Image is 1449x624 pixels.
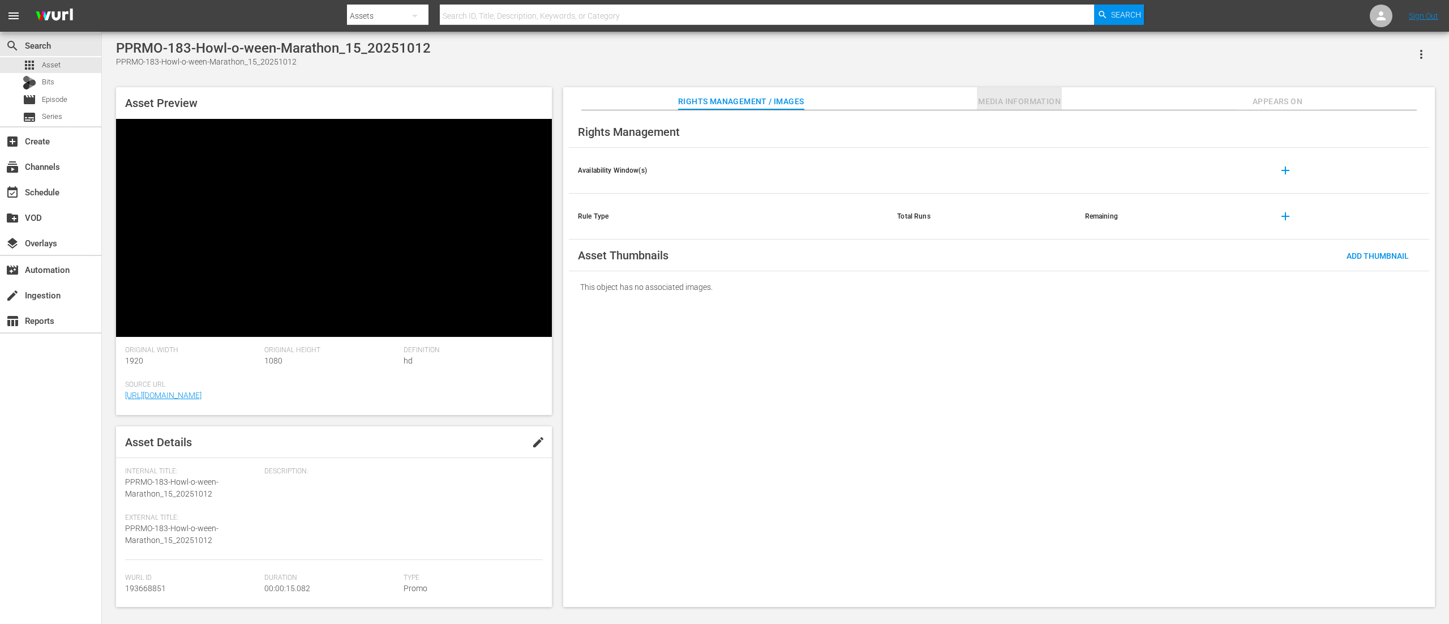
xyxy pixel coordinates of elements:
[6,186,19,199] span: Schedule
[125,435,192,449] span: Asset Details
[264,574,398,583] span: Duration
[1272,203,1299,230] button: add
[525,429,552,456] button: edit
[125,96,198,110] span: Asset Preview
[578,125,680,139] span: Rights Management
[42,59,61,71] span: Asset
[6,160,19,174] span: Channels
[264,584,310,593] span: 00:00:15.082
[6,263,19,277] span: Automation
[6,289,19,302] span: Ingestion
[23,58,36,72] span: Asset
[23,76,36,89] div: Bits
[125,381,537,390] span: Source Url
[531,435,545,449] span: edit
[125,356,143,365] span: 1920
[1337,251,1418,260] span: Add Thumbnail
[116,56,431,68] div: PPRMO-183-Howl-o-ween-Marathon_15_20251012
[125,467,259,476] span: Internal Title:
[1094,5,1144,25] button: Search
[1235,95,1320,109] span: Appears On
[125,514,259,523] span: External Title:
[125,574,259,583] span: Wurl Id
[264,356,282,365] span: 1080
[404,574,537,583] span: Type
[1337,245,1418,266] button: Add Thumbnail
[6,211,19,225] span: VOD
[264,467,537,476] span: Description:
[569,194,888,240] th: Rule Type
[977,95,1062,109] span: Media Information
[27,3,82,29] img: ans4CAIJ8jUAAAAAAAAAAAAAAAAAAAAAAAAgQb4GAAAAAAAAAAAAAAAAAAAAAAAAJMjXAAAAAAAAAAAAAAAAAAAAAAAAgAT5G...
[125,346,259,355] span: Original Width
[42,94,67,105] span: Episode
[125,584,166,593] span: 193668851
[1279,210,1292,223] span: add
[125,524,218,545] span: PPRMO-183-Howl-o-ween-Marathon_15_20251012
[23,110,36,124] span: Series
[404,356,413,365] span: hd
[1111,5,1141,25] span: Search
[569,271,1429,303] div: This object has no associated images.
[1279,164,1292,177] span: add
[569,148,888,194] th: Availability Window(s)
[42,111,62,122] span: Series
[125,391,202,400] a: [URL][DOMAIN_NAME]
[404,584,427,593] span: Promo
[888,194,1075,240] th: Total Runs
[125,477,218,498] span: PPRMO-183-Howl-o-ween-Marathon_15_20251012
[1409,11,1438,20] a: Sign Out
[1272,157,1299,184] button: add
[6,314,19,328] span: Reports
[7,9,20,23] span: menu
[678,95,804,109] span: Rights Management / Images
[116,40,431,56] div: PPRMO-183-Howl-o-ween-Marathon_15_20251012
[6,39,19,53] span: Search
[6,237,19,250] span: Overlays
[404,346,537,355] span: Definition
[42,76,54,88] span: Bits
[578,249,668,262] span: Asset Thumbnails
[264,346,398,355] span: Original Height
[1076,194,1263,240] th: Remaining
[6,135,19,148] span: Create
[23,93,36,106] span: Episode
